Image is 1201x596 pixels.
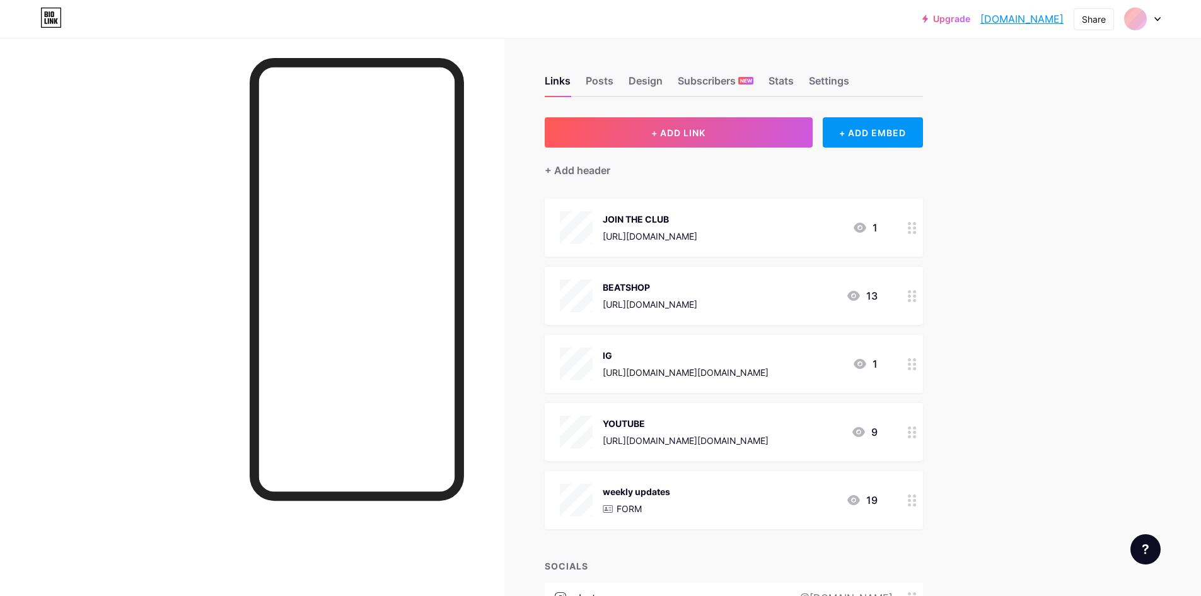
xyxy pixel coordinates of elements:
div: [URL][DOMAIN_NAME] [603,298,697,311]
div: Links [545,73,571,96]
span: + ADD LINK [651,127,705,138]
a: Upgrade [922,14,970,24]
div: Subscribers [678,73,753,96]
span: NEW [740,77,752,85]
div: + Add header [545,163,610,178]
div: weekly updates [603,485,670,498]
div: JOIN THE CLUB [603,213,697,226]
div: [URL][DOMAIN_NAME][DOMAIN_NAME] [603,366,769,379]
p: FORM [617,502,642,515]
div: 13 [846,288,878,303]
div: SOCIALS [545,559,923,573]
div: [URL][DOMAIN_NAME][DOMAIN_NAME] [603,434,769,447]
div: Settings [809,73,849,96]
div: 19 [846,493,878,508]
div: 1 [852,356,878,371]
div: Design [629,73,663,96]
div: [URL][DOMAIN_NAME] [603,230,697,243]
div: 1 [852,220,878,235]
div: Stats [769,73,794,96]
div: + ADD EMBED [823,117,923,148]
div: 9 [851,424,878,440]
div: BEATSHOP [603,281,697,294]
div: Posts [586,73,613,96]
button: + ADD LINK [545,117,813,148]
div: YOUTUBE [603,417,769,430]
a: [DOMAIN_NAME] [980,11,1064,26]
div: IG [603,349,769,362]
div: Share [1082,13,1106,26]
